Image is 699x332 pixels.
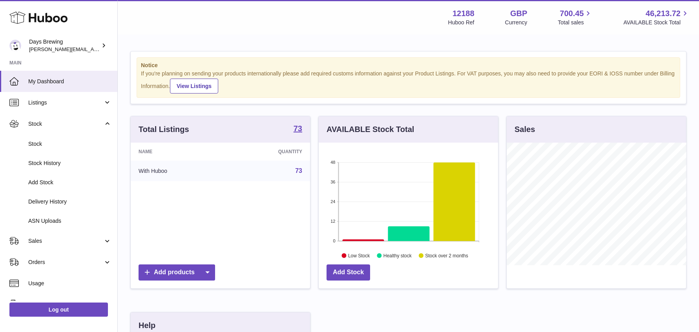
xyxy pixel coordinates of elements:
h3: Total Listings [139,124,189,135]
span: Usage [28,280,111,287]
span: Stock [28,140,111,148]
span: Add Stock [28,179,111,186]
img: greg@daysbrewing.com [9,40,21,51]
span: [PERSON_NAME][EMAIL_ADDRESS][DOMAIN_NAME] [29,46,157,52]
span: Total sales [558,19,593,26]
text: 0 [333,238,335,243]
span: AVAILABLE Stock Total [623,19,690,26]
a: 46,213.72 AVAILABLE Stock Total [623,8,690,26]
span: ASN Uploads [28,217,111,225]
div: Currency [505,19,527,26]
span: Listings [28,99,103,106]
a: View Listings [170,79,218,94]
div: Days Brewing [29,38,100,53]
a: Add products [139,264,215,281]
span: Orders [28,259,103,266]
th: Quantity [225,143,310,161]
strong: 73 [294,125,302,132]
td: With Huboo [131,161,225,181]
div: Huboo Ref [448,19,475,26]
a: 73 [295,167,302,174]
strong: Notice [141,62,676,69]
span: Sales [28,237,103,245]
a: 73 [294,125,302,134]
a: Add Stock [327,264,370,281]
span: My Dashboard [28,78,111,85]
div: If you're planning on sending your products internationally please add required customs informati... [141,70,676,94]
span: Stock [28,120,103,128]
strong: 12188 [453,8,475,19]
a: 700.45 Total sales [558,8,593,26]
h3: AVAILABLE Stock Total [327,124,414,135]
h3: Help [139,320,155,331]
text: Healthy stock [383,253,412,258]
text: 36 [330,180,335,184]
h3: Sales [515,124,535,135]
span: 700.45 [560,8,584,19]
text: 24 [330,199,335,204]
th: Name [131,143,225,161]
strong: GBP [510,8,527,19]
text: 48 [330,160,335,165]
text: Stock over 2 months [425,253,468,258]
a: Log out [9,303,108,317]
span: Delivery History [28,198,111,205]
text: 12 [330,219,335,224]
span: 46,213.72 [646,8,681,19]
text: Low Stock [348,253,370,258]
span: Stock History [28,160,111,167]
